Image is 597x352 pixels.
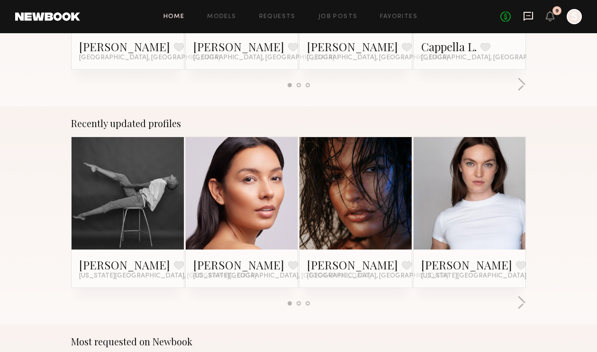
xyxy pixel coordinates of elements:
a: [PERSON_NAME] [193,39,284,54]
div: 9 [555,9,559,14]
a: [PERSON_NAME] [79,257,170,272]
a: Models [207,14,236,20]
span: [GEOGRAPHIC_DATA], [GEOGRAPHIC_DATA] [193,54,335,62]
a: Cappella L. [421,39,477,54]
a: [PERSON_NAME] [79,39,170,54]
span: [GEOGRAPHIC_DATA], [GEOGRAPHIC_DATA] [307,54,448,62]
span: [GEOGRAPHIC_DATA], [GEOGRAPHIC_DATA] [307,272,448,280]
div: Recently updated profiles [71,118,526,129]
a: Job Posts [318,14,358,20]
a: Favorites [380,14,417,20]
span: [US_STATE][GEOGRAPHIC_DATA], [GEOGRAPHIC_DATA] [193,272,371,280]
span: [GEOGRAPHIC_DATA], [GEOGRAPHIC_DATA] [421,54,562,62]
a: [PERSON_NAME] [307,39,398,54]
a: Home [163,14,185,20]
a: [PERSON_NAME] [421,257,512,272]
a: Requests [259,14,296,20]
span: [US_STATE][GEOGRAPHIC_DATA], [GEOGRAPHIC_DATA] [79,272,256,280]
span: [GEOGRAPHIC_DATA], [GEOGRAPHIC_DATA] [79,54,220,62]
a: [PERSON_NAME] [193,257,284,272]
a: S [567,9,582,24]
a: [PERSON_NAME] [307,257,398,272]
div: Most requested on Newbook [71,336,526,347]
